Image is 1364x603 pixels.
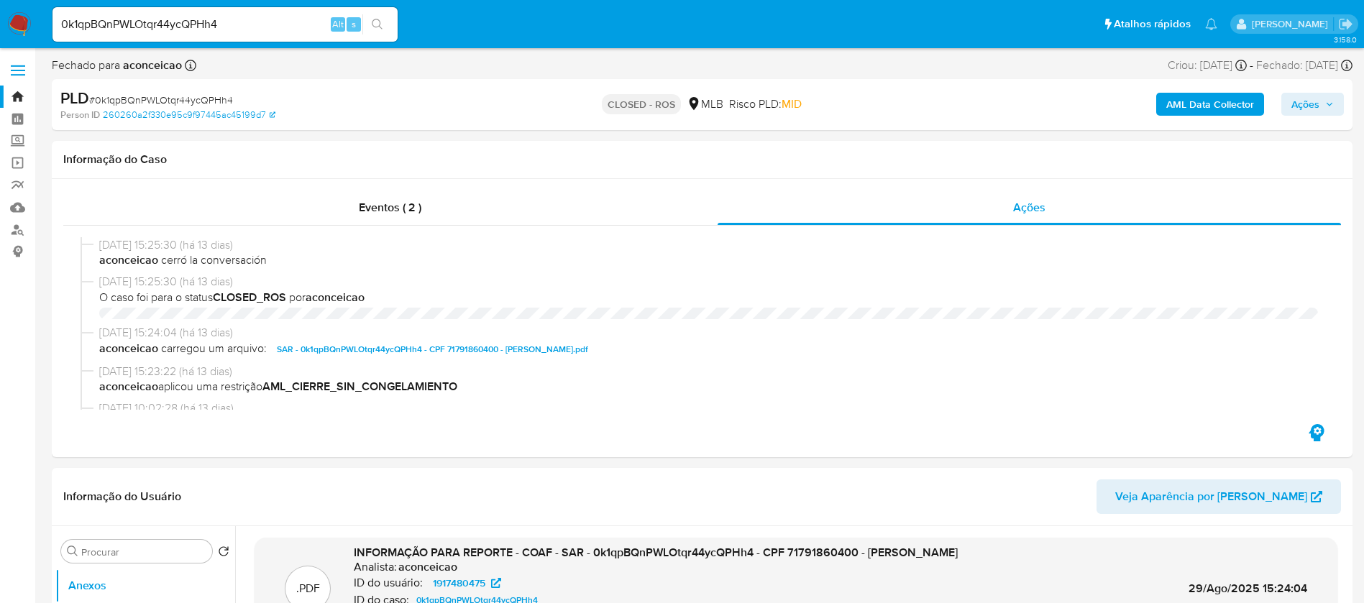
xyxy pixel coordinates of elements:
[99,378,158,395] b: aconceicao
[602,94,681,114] p: CLOSED - ROS
[99,364,1318,379] span: [DATE] 15:23:22 (há 13 dias)
[63,152,1341,167] h1: Informação do Caso
[687,96,723,112] div: MLB
[99,274,1318,290] span: [DATE] 15:25:30 (há 13 dias)
[332,17,344,31] span: Alt
[1189,580,1307,597] span: 29/Ago/2025 15:24:04
[89,93,233,107] span: # 0k1qpBQnPWLOtqr44ycQPHh4
[1252,17,1333,31] p: weverton.gomes@mercadopago.com.br
[354,576,423,590] p: ID do usuário:
[1250,57,1253,73] span: -
[1097,479,1341,514] button: Veja Aparência por [PERSON_NAME]
[262,378,457,395] b: AML_CIERRE_SIN_CONGELAMIENTO
[729,96,802,112] span: Risco PLD:
[296,581,320,597] p: .PDF
[433,574,485,592] span: 1917480475
[218,546,229,561] button: Retornar ao pedido padrão
[1168,57,1247,73] div: Criou: [DATE]
[60,86,89,109] b: PLD
[1205,18,1217,30] a: Notificações
[99,252,161,268] b: aconceicao
[1166,93,1254,116] b: AML Data Collector
[52,57,182,73] span: Fechado para
[1256,57,1352,73] div: Fechado: [DATE]
[99,290,1318,305] span: O caso foi para o status por
[1291,93,1319,116] span: Ações
[270,341,595,358] button: SAR - 0k1qpBQnPWLOtqr44ycQPHh4 - CPF 71791860400 - [PERSON_NAME].pdf
[359,199,421,216] span: Eventos ( 2 )
[1338,17,1353,32] a: Sair
[161,341,267,358] span: carregou um arquivo:
[362,14,392,34] button: search-icon
[1013,199,1045,216] span: Ações
[213,289,286,305] b: CLOSED_ROS
[1156,93,1264,116] button: AML Data Collector
[398,560,457,574] h6: aconceicao
[352,17,356,31] span: s
[1281,93,1344,116] button: Ações
[67,546,78,557] button: Procurar
[782,96,802,112] span: MID
[55,569,235,603] button: Anexos
[103,109,275,121] a: 260260a2f330e95c9f97445ac45199d7
[424,574,510,592] a: 1917480475
[63,489,181,504] h1: Informação do Usuário
[99,237,1318,253] span: [DATE] 15:25:30 (há 13 dias)
[99,341,158,358] b: aconceicao
[52,15,398,34] input: Pesquise usuários ou casos...
[277,341,588,358] span: SAR - 0k1qpBQnPWLOtqr44ycQPHh4 - CPF 71791860400 - [PERSON_NAME].pdf
[60,109,100,121] b: Person ID
[99,252,1318,268] span: cerró la conversación
[99,325,1318,341] span: [DATE] 15:24:04 (há 13 dias)
[1114,17,1191,32] span: Atalhos rápidos
[81,546,206,558] input: Procurar
[354,560,397,574] p: Analista:
[99,379,1318,395] span: aplicou uma restrição
[99,400,1318,416] span: [DATE] 10:02:28 (há 13 dias)
[120,57,182,73] b: aconceicao
[1115,479,1307,514] span: Veja Aparência por [PERSON_NAME]
[354,544,958,561] span: INFORMAÇÃO PARA REPORTE - COAF - SAR - 0k1qpBQnPWLOtqr44ycQPHh4 - CPF 71791860400 - [PERSON_NAME]
[306,289,365,305] b: aconceicao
